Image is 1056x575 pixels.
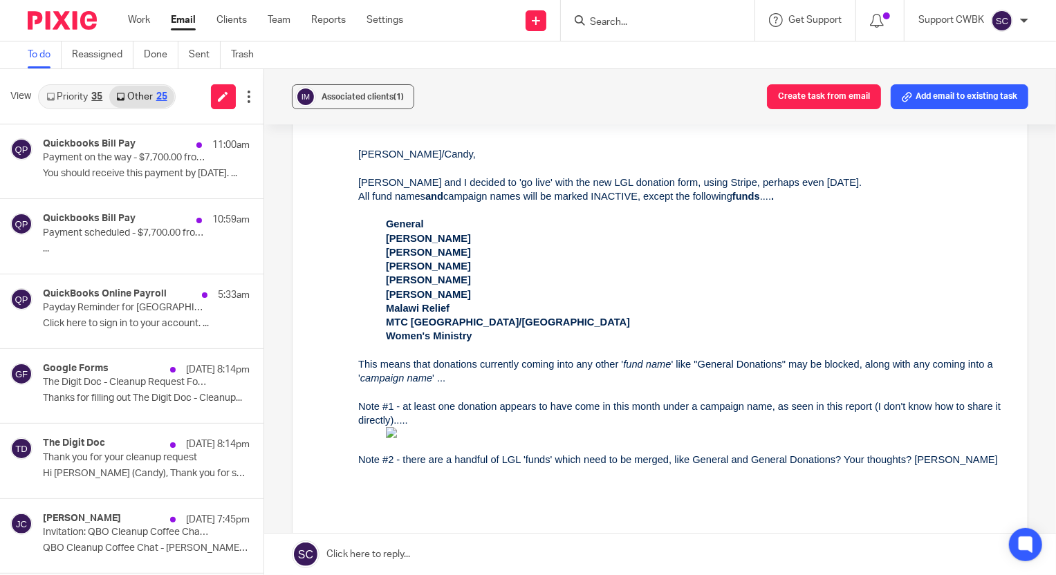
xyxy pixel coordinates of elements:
input: Search [589,17,713,29]
span: Associated clients [322,93,404,101]
b: [PERSON_NAME] [28,142,113,153]
p: Payment scheduled - $7,700.00 from Avenue B 201 LLC [43,227,208,239]
p: Click here to sign in to your account. ... [43,318,250,330]
a: Other25 [109,86,174,108]
p: [DATE] 7:45pm [186,513,250,527]
img: svg%3E [10,288,33,310]
p: Hi [PERSON_NAME] (Candy), Thank you for submitting... [43,468,250,480]
img: svg%3E [295,86,316,107]
h4: Quickbooks Bill Pay [43,138,136,150]
b: funds [374,44,402,55]
h4: Google Forms [43,363,109,375]
b: Women's Ministry [28,183,114,194]
p: Payment on the way - $7,700.00 from Avenue B 201 LLC. [43,152,208,164]
span: View [10,89,31,104]
b: and [67,44,85,55]
b: [PERSON_NAME] [28,113,113,124]
p: Payday Reminder for [GEOGRAPHIC_DATA] [43,302,208,314]
img: svg%3E [10,363,33,385]
a: Reports [311,13,346,27]
p: 5:33am [218,288,250,302]
img: svg%3E [10,213,33,235]
a: Team [268,13,290,27]
a: Work [128,13,150,27]
b: [PERSON_NAME] [28,86,113,97]
button: Associated clients(1) [292,84,414,109]
p: Support CWBK [918,13,984,27]
b: General [28,71,66,82]
img: Pixie [28,11,97,30]
p: QBO Cleanup Coffee Chat - [PERSON_NAME] (Candy)... [43,543,250,554]
b: [PERSON_NAME] [28,127,113,138]
i: campaign name [2,225,74,236]
button: Add email to existing task [891,84,1028,109]
button: Create task from email [767,84,881,109]
div: 35 [91,92,102,102]
div: 25 [156,92,167,102]
i: fund name [265,211,313,223]
p: You should receive this payment by [DATE]. ... [43,168,250,180]
span: Get Support [788,15,842,25]
p: Thanks for filling out The Digit Doc - Cleanup... [43,393,250,404]
a: Clients [216,13,247,27]
a: Email [171,13,196,27]
a: To do [28,41,62,68]
img: svg%3E [10,513,33,535]
h4: [PERSON_NAME] [43,513,121,525]
h4: Quickbooks Bill Pay [43,213,136,225]
a: Priority35 [39,86,109,108]
a: Trash [231,41,264,68]
a: Done [144,41,178,68]
h4: The Digit Doc [43,437,105,449]
b: [PERSON_NAME] [28,100,113,111]
b: . [413,44,416,55]
a: Settings [367,13,403,27]
img: svg%3E [10,138,33,160]
p: 11:00am [212,138,250,152]
span: (1) [393,93,404,101]
b: Malawi Relief [28,155,91,167]
p: ... [43,243,250,255]
p: Invitation: QBO Cleanup Coffee Chat - [PERSON_NAME] (Candy) [PERSON_NAME] and Jo ... @ [DATE] 4:1... [43,527,208,538]
h4: QuickBooks Online Payroll [43,288,167,300]
p: The Digit Doc - Cleanup Request Form [43,377,208,388]
a: Reassigned [72,41,133,68]
p: 10:59am [212,213,250,227]
img: svg%3E [991,10,1013,32]
p: [DATE] 8:14pm [186,363,250,377]
img: image.png [28,280,39,291]
img: svg%3E [10,437,33,460]
p: Thank you for your cleanup request [43,452,208,464]
a: Sent [189,41,221,68]
p: [DATE] 8:14pm [186,437,250,451]
b: MTC [GEOGRAPHIC_DATA]/[GEOGRAPHIC_DATA] [28,169,272,180]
